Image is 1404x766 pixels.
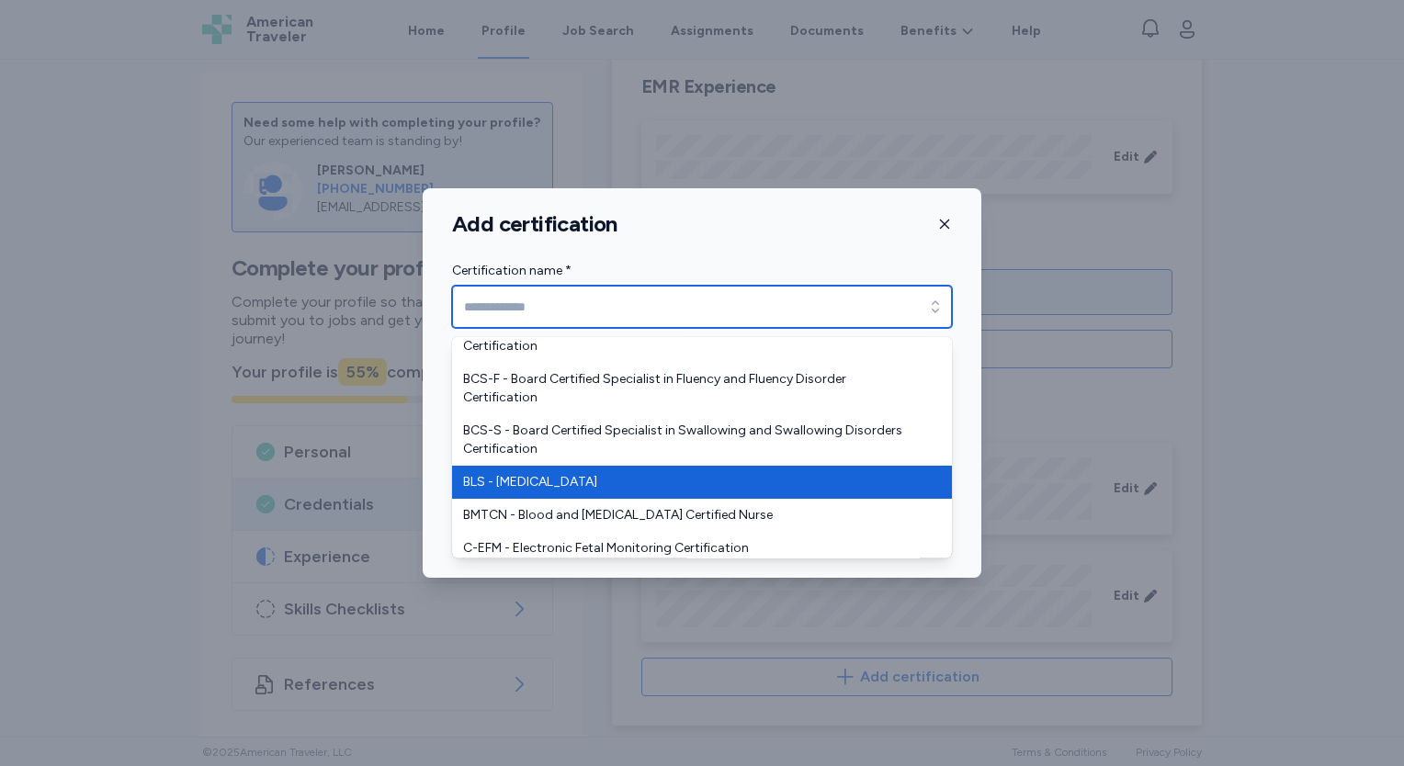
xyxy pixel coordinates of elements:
span: BLS - [MEDICAL_DATA] [463,473,919,491]
span: BCS-CL - Board Certified Specialist in Child Language and [MEDICAL_DATA] Certification [463,319,919,355]
span: C-EFM - Electronic Fetal Monitoring Certification [463,539,919,558]
span: BCS-F - Board Certified Specialist in Fluency and Fluency Disorder Certification [463,370,919,407]
span: BCS-S - Board Certified Specialist in Swallowing and Swallowing Disorders Certification [463,422,919,458]
span: BMTCN - Blood and [MEDICAL_DATA] Certified Nurse [463,506,919,524]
